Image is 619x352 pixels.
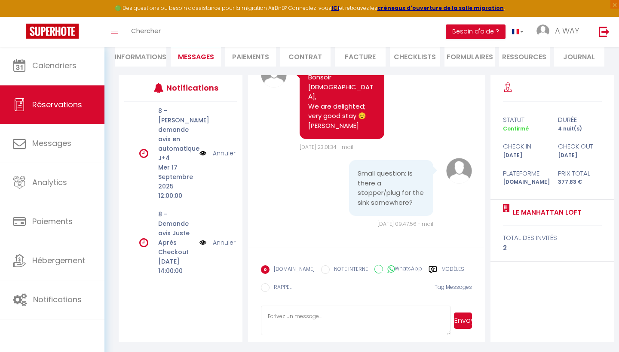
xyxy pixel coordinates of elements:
li: Ressources [499,46,549,67]
div: 2 [503,243,602,253]
div: durée [552,115,607,125]
label: RAPPEL [270,283,291,293]
div: [DATE] [552,152,607,160]
pre: Bonsoir [DEMOGRAPHIC_DATA], We are delighted; very good stay 😊 [PERSON_NAME] [308,73,375,130]
pre: Small question: is there a stopper/plug for the sink somewhere? [358,169,425,207]
span: Calendriers [32,60,77,71]
div: check out [552,141,607,152]
img: ... [536,24,549,37]
a: Annuler [213,238,236,247]
p: 8 - Demande avis Juste Après Checkout [158,209,194,257]
img: logout [599,26,610,37]
span: Chercher [131,26,161,35]
div: 377.83 € [552,178,607,186]
a: ... A WAY [530,17,590,47]
div: check in [497,141,552,152]
a: créneaux d'ouverture de la salle migration [377,4,504,12]
div: 4 nuit(s) [552,125,607,133]
div: total des invités [503,233,602,243]
li: Contrat [280,46,331,67]
div: statut [497,115,552,125]
a: Le Manhattan Loft [510,207,582,218]
h3: Notifications [166,78,213,97]
li: Facture [335,46,385,67]
p: Mer 17 Septembre 2025 12:00:00 [158,163,194,200]
span: Confirmé [503,125,529,132]
p: 8 - [PERSON_NAME] demande avis en automatique J+4 [158,106,194,163]
label: WhatsApp [383,265,422,274]
a: Annuler [213,149,236,158]
div: [DATE] [497,152,552,160]
img: avatar.png [261,62,287,88]
li: FORMULAIRES [444,46,495,67]
span: Réservations [32,99,82,110]
label: [DOMAIN_NAME] [270,265,315,275]
span: Hébergement [32,255,85,266]
img: NO IMAGE [199,238,206,247]
li: CHECKLISTS [390,46,440,67]
img: NO IMAGE [199,149,206,158]
span: Analytics [32,177,67,188]
span: Notifications [33,294,82,305]
li: Journal [554,46,604,67]
button: Ouvrir le widget de chat LiveChat [7,3,33,29]
div: Plateforme [497,168,552,179]
span: Messages [32,138,71,149]
span: Messages [178,52,214,62]
button: Besoin d'aide ? [446,24,506,39]
label: Modèles [441,265,464,276]
span: [DATE] 09:47:56 - mail [377,220,433,228]
div: Prix total [552,168,607,179]
span: A WAY [555,25,579,36]
button: Envoyer [454,313,472,329]
img: Super Booking [26,24,79,39]
span: Paiements [32,216,73,227]
a: Chercher [125,17,167,47]
span: Tag Messages [435,283,472,291]
a: ICI [331,4,339,12]
label: NOTE INTERNE [330,265,368,275]
span: [DATE] 23:01:34 - mail [300,143,353,151]
p: [DATE] 14:00:00 [158,257,194,276]
li: Informations [115,46,166,67]
div: [DOMAIN_NAME] [497,178,552,186]
img: avatar.png [446,158,472,184]
li: Paiements [225,46,276,67]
